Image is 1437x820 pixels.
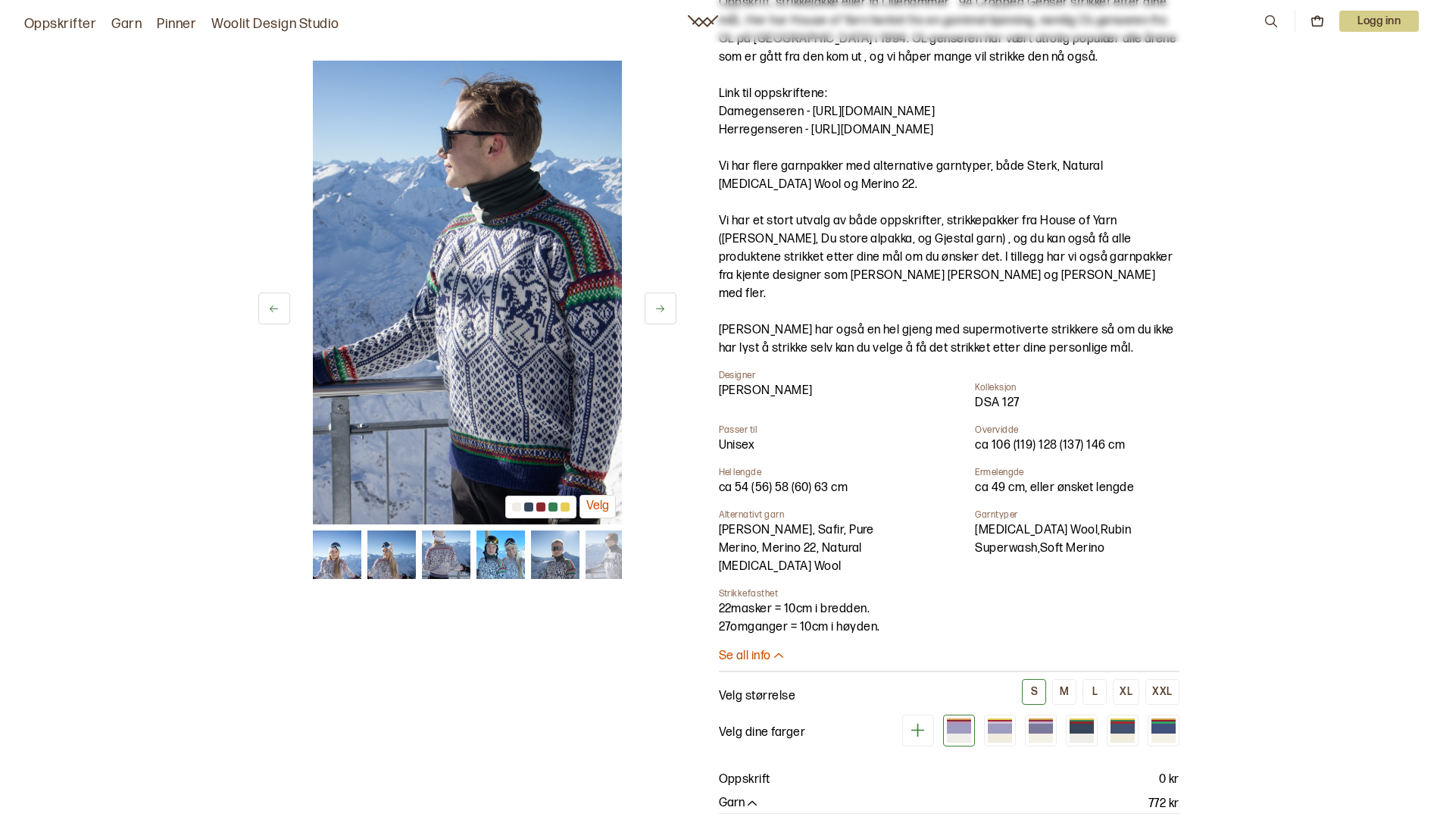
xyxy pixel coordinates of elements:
[1066,715,1098,746] div: Blå i Lanolin Wool
[1022,679,1046,705] button: S
[1339,11,1419,32] button: User dropdown
[719,212,1179,303] p: Vi har et stort utvalg av både oppskrifter, strikkepakker fra House of Yarn ([PERSON_NAME], Du st...
[975,424,1167,437] span: Overvidde
[984,715,1016,746] div: Lavendel i Merino 22
[975,509,1167,521] span: Garntyper
[719,724,806,742] p: Velg dine farger
[975,479,1167,497] div: ca 49 cm, eller ønsket lengde
[719,687,796,706] p: Velg størrelse
[719,437,911,455] div: Unisex
[579,495,616,518] button: Velg
[1092,685,1098,699] div: L
[1107,715,1139,746] div: Blå i Merino 22
[1113,679,1139,705] button: XL
[24,14,96,35] a: Oppskrifter
[975,437,1167,455] div: ca 106 (119) 128 (137) 146 cm
[111,14,142,35] a: Garn
[157,14,196,35] a: Pinner
[975,467,1167,479] span: Ermelengde
[719,649,771,665] p: Se all info
[719,383,813,398] a: [PERSON_NAME]
[313,61,622,524] img: Bilde av oppskrift
[719,588,911,600] span: Strikkefasthet
[1082,679,1107,705] button: L
[211,14,339,35] a: Woolit Design Studio
[719,424,911,437] span: Passer til
[975,396,1019,410] a: DSA 127
[1038,541,1105,556] a: ,Soft Merino
[719,479,911,497] div: ca 54 (56) 58 (60) 63 cm
[719,467,911,479] span: Hel lengde
[688,15,718,27] a: Woolit
[1145,679,1179,705] button: XXL
[719,649,1179,665] button: Se all info
[1052,679,1076,705] button: M
[975,382,1167,394] span: Kolleksjon
[1148,715,1179,746] div: Blå i Sterk
[719,620,880,634] span: 27 omganger = 10 cm i høyden.
[1159,771,1179,789] p: 0 kr
[975,523,1098,537] a: [MEDICAL_DATA] Wool
[1060,685,1069,699] div: M
[1148,795,1179,813] p: 772 kr
[1339,11,1419,32] p: Logg inn
[719,158,1179,194] p: Vi har flere garnpakker med alternative garntyper, både Sterk, Natural [MEDICAL_DATA] Wool og Mer...
[719,370,911,382] span: Designer
[719,602,870,616] span: 22 masker = 10 cm i bredden.
[719,796,760,812] button: Garn
[719,509,911,521] span: Alternativt garn
[1031,685,1038,699] div: S
[1152,685,1172,699] div: XXL
[943,715,975,746] div: lavendel i Lanolin wool
[719,771,770,789] p: Oppskrift
[719,321,1179,358] p: [PERSON_NAME] har også en hel gjeng med supermotiverte strikkere så om du ikke har lyst å strikke...
[1025,715,1057,746] div: Lavendel i Sterk
[719,85,1179,103] p: Link til oppskriftene:
[719,521,911,576] div: [PERSON_NAME], Safir, Pure Merino, Merino 22, Natural [MEDICAL_DATA] Wool
[1120,685,1132,699] div: XL
[719,121,1179,139] p: Herregenseren - [URL][DOMAIN_NAME]
[719,103,1179,121] p: Damegenseren - [URL][DOMAIN_NAME]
